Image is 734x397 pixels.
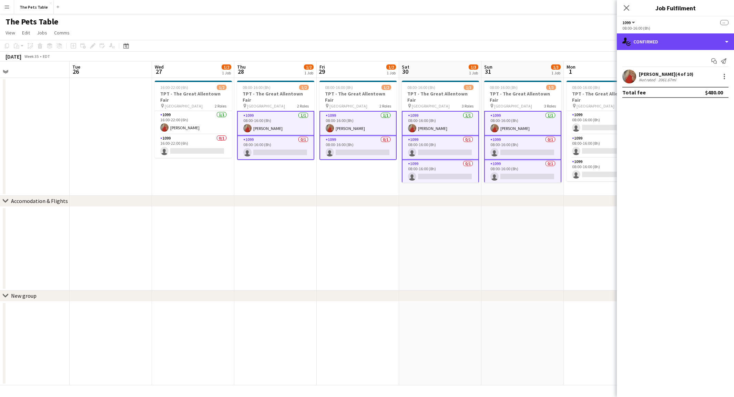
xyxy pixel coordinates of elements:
span: 08:00-16:00 (8h) [325,85,353,90]
span: 1/2 [299,85,309,90]
button: The Pets Table [14,0,54,14]
app-job-card: 08:00-16:00 (8h)1/2TPT - The Great Allentown Fair [GEOGRAPHIC_DATA]2 Roles10991/108:00-16:00 (8h)... [319,81,397,160]
a: Comms [51,28,72,37]
span: 3 Roles [544,103,556,109]
span: Jobs [37,30,47,36]
div: 08:00-16:00 (8h) [622,26,728,31]
span: 08:00-16:00 (8h) [243,85,271,90]
app-card-role: 10990/108:00-16:00 (8h) [567,111,644,134]
span: 1/2 [381,85,391,90]
div: Confirmed [617,33,734,50]
span: 1/3 [464,85,473,90]
span: Wed [155,64,164,70]
app-job-card: 16:00-22:00 (6h)1/2TPT - The Great Allentown Fair [GEOGRAPHIC_DATA]2 Roles10991/116:00-22:00 (6h)... [155,81,232,158]
span: 1/2 [386,64,396,70]
h3: TPT - The Great Allentown Fair [237,91,314,103]
span: [GEOGRAPHIC_DATA] [247,103,285,109]
span: 1/3 [546,85,556,90]
div: 2061.67mi [657,77,677,82]
h1: The Pets Table [6,17,58,27]
div: 1 Job [387,70,396,75]
h3: TPT - The Great Allentown Fair [155,91,232,103]
a: View [3,28,18,37]
app-card-role: 10990/108:00-16:00 (8h) [484,136,561,160]
span: [GEOGRAPHIC_DATA] [412,103,450,109]
span: Edit [22,30,30,36]
span: 08:00-16:00 (8h) [572,85,600,90]
div: New group [11,292,37,299]
span: 27 [154,68,164,75]
app-job-card: 08:00-16:00 (8h)1/3TPT - The Great Allentown Fair [GEOGRAPHIC_DATA]3 Roles10991/108:00-16:00 (8h)... [402,81,479,183]
div: 1 Job [222,70,231,75]
span: [GEOGRAPHIC_DATA] [165,103,203,109]
span: 2 Roles [215,103,226,109]
span: 1/2 [217,85,226,90]
span: 08:00-16:00 (8h) [407,85,435,90]
span: 1/2 [304,64,314,70]
span: [GEOGRAPHIC_DATA] [329,103,367,109]
div: Accomodation & Flights [11,197,68,204]
span: 2 Roles [297,103,309,109]
span: Fri [319,64,325,70]
span: 28 [236,68,246,75]
span: 30 [401,68,409,75]
div: [PERSON_NAME] (4 of 10) [639,71,693,77]
span: -- [720,20,728,25]
app-card-role: 10990/108:00-16:00 (8h) [402,160,479,184]
app-card-role: 10990/108:00-16:00 (8h) [567,158,644,181]
span: 1/2 [222,64,231,70]
span: [GEOGRAPHIC_DATA] [494,103,532,109]
div: [DATE] [6,53,21,60]
span: 29 [318,68,325,75]
div: Not rated [639,77,657,82]
app-card-role: 10991/108:00-16:00 (8h)[PERSON_NAME] [402,111,479,136]
h3: Job Fulfilment [617,3,734,12]
app-card-role: 10990/116:00-22:00 (6h) [155,134,232,158]
h3: TPT - The Great Allentown Fair [319,91,397,103]
app-card-role: 10990/108:00-16:00 (8h) [484,160,561,184]
span: 31 [483,68,492,75]
div: EDT [43,54,50,59]
app-job-card: 08:00-16:00 (8h)1/3TPT - The Great Allentown Fair [GEOGRAPHIC_DATA]3 Roles10991/108:00-16:00 (8h)... [484,81,561,183]
span: 26 [71,68,80,75]
div: 1 Job [469,70,478,75]
span: 16:00-22:00 (6h) [160,85,188,90]
span: Week 35 [23,54,40,59]
span: 08:00-16:00 (8h) [490,85,518,90]
div: $480.00 [705,89,723,96]
app-card-role: 10991/108:00-16:00 (8h)[PERSON_NAME] [237,111,314,136]
span: Sat [402,64,409,70]
app-card-role: 10990/108:00-16:00 (8h) [319,136,397,160]
h3: TPT - The Great Allentown Fair [484,91,561,103]
button: 1099 [622,20,636,25]
span: Mon [567,64,575,70]
div: 1 Job [551,70,560,75]
app-card-role: 10990/108:00-16:00 (8h) [567,134,644,158]
span: [GEOGRAPHIC_DATA] [577,103,614,109]
div: Total fee [622,89,646,96]
a: Jobs [34,28,50,37]
span: Comms [54,30,70,36]
span: View [6,30,15,36]
span: 2 Roles [379,103,391,109]
span: 1/3 [469,64,478,70]
span: Sun [484,64,492,70]
h3: TPT - The Great Allentown Fair [402,91,479,103]
span: 1/3 [551,64,561,70]
app-job-card: 08:00-16:00 (8h)0/3TPT - The Great Allentown Fair [GEOGRAPHIC_DATA]3 Roles10990/108:00-16:00 (8h)... [567,81,644,181]
app-card-role: 10990/108:00-16:00 (8h) [237,136,314,160]
app-card-role: 10991/108:00-16:00 (8h)[PERSON_NAME] [319,111,397,136]
div: 1 Job [304,70,313,75]
app-card-role: 10991/108:00-16:00 (8h)[PERSON_NAME] [484,111,561,136]
span: Thu [237,64,246,70]
span: Tue [72,64,80,70]
a: Edit [19,28,33,37]
h3: TPT - The Great Allentown Fair [567,91,644,103]
app-job-card: 08:00-16:00 (8h)1/2TPT - The Great Allentown Fair [GEOGRAPHIC_DATA]2 Roles10991/108:00-16:00 (8h)... [237,81,314,160]
span: 1099 [622,20,631,25]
